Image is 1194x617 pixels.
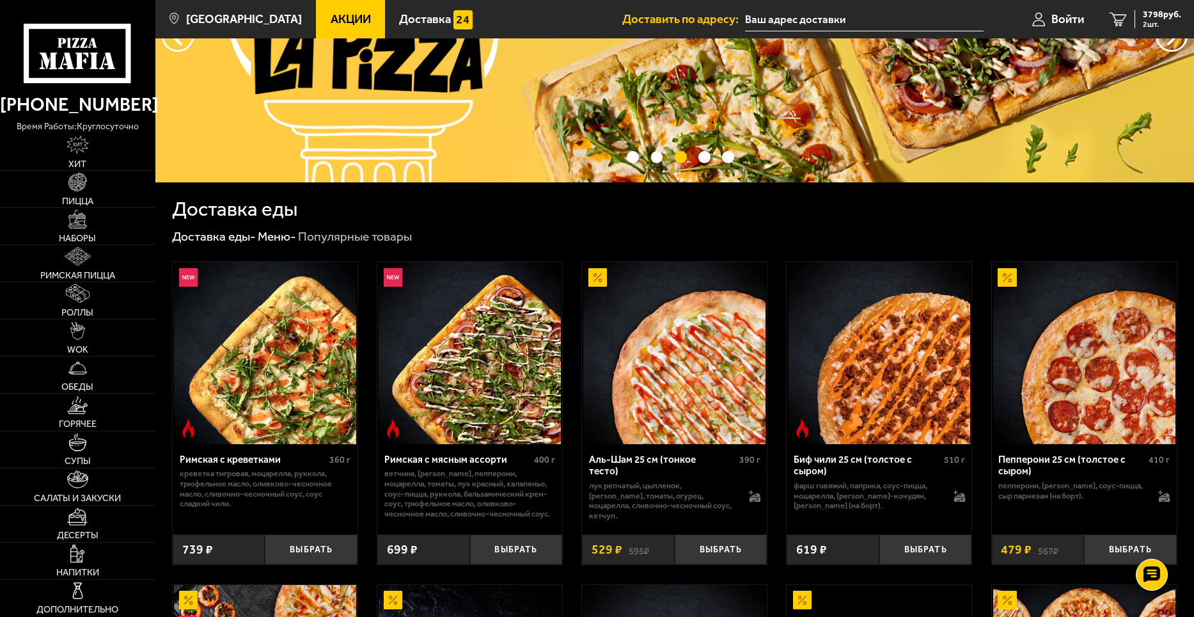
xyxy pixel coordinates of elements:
[998,454,1145,477] div: Пепперони 25 см (толстое с сыром)
[179,419,198,438] img: Острое блюдо
[534,454,555,465] span: 400 г
[172,199,297,219] h1: Доставка еды
[787,262,971,444] a: Острое блюдоБиф чили 25 см (толстое с сыром)
[1038,543,1058,556] s: 567 ₽
[793,591,812,609] img: Акционный
[377,262,562,444] a: НовинкаОстрое блюдоРимская с мясным ассорти
[384,591,402,609] img: Акционный
[61,382,93,391] span: Обеды
[879,534,972,565] button: Выбрать
[56,568,99,577] span: Напитки
[174,262,356,444] img: Римская с креветками
[384,454,531,466] div: Римская с мясным ассорти
[331,13,371,26] span: Акции
[1143,10,1181,19] span: 3798 руб.
[379,262,561,444] img: Римская с мясным ассорти
[583,262,766,444] img: Аль-Шам 25 см (тонкое тесто)
[1149,454,1170,465] span: 410 г
[944,454,965,465] span: 510 г
[68,159,86,168] span: Хит
[582,262,767,444] a: АкционныйАль-Шам 25 см (тонкое тесто)
[36,605,118,614] span: Дополнительно
[998,481,1145,501] p: пепперони, [PERSON_NAME], соус-пицца, сыр пармезан (на борт).
[384,469,556,518] p: ветчина, [PERSON_NAME], пепперони, моцарелла, томаты, лук красный, халапеньо, соус-пицца, руккола...
[745,8,984,31] input: Ваш адрес доставки
[172,229,256,244] a: Доставка еды-
[59,419,97,428] span: Горячее
[675,534,767,565] button: Выбрать
[298,228,412,244] div: Популярные товары
[384,419,402,438] img: Острое блюдо
[173,262,357,444] a: НовинкаОстрое блюдоРимская с креветками
[40,271,115,280] span: Римская пицца
[675,151,687,163] button: точки переключения
[179,268,198,287] img: Новинка
[589,454,736,477] div: Аль-Шам 25 см (тонкое тесто)
[61,308,93,317] span: Роллы
[629,543,649,556] s: 595 ₽
[399,13,451,26] span: Доставка
[57,531,98,540] span: Десерты
[1143,20,1181,28] span: 2 шт.
[186,13,302,26] span: [GEOGRAPHIC_DATA]
[258,229,296,244] a: Меню-
[998,591,1016,609] img: Акционный
[698,151,711,163] button: точки переключения
[794,454,941,477] div: Биф чили 25 см (толстое с сыром)
[182,543,213,556] span: 739 ₽
[180,469,351,508] p: креветка тигровая, моцарелла, руккола, трюфельное масло, оливково-чесночное масло, сливочно-чесно...
[180,454,327,466] div: Римская с креветками
[1051,13,1084,26] span: Войти
[1001,543,1032,556] span: 479 ₽
[992,262,1177,444] a: АкционныйПепперони 25 см (толстое с сыром)
[67,345,88,354] span: WOK
[470,534,563,565] button: Выбрать
[329,454,350,465] span: 360 г
[722,151,734,163] button: точки переключения
[796,543,827,556] span: 619 ₽
[384,268,402,287] img: Новинка
[627,151,639,163] button: точки переключения
[651,151,663,163] button: точки переключения
[179,591,198,609] img: Акционный
[62,196,93,205] span: Пицца
[387,543,418,556] span: 699 ₽
[793,419,812,438] img: Острое блюдо
[1084,534,1177,565] button: Выбрать
[453,10,472,29] img: 15daf4d41897b9f0e9f617042186c801.svg
[65,456,91,465] span: Супы
[993,262,1175,444] img: Пепперони 25 см (толстое с сыром)
[592,543,622,556] span: 529 ₽
[59,234,96,243] span: Наборы
[739,454,760,465] span: 390 г
[789,262,971,444] img: Биф чили 25 см (толстое с сыром)
[622,13,745,26] span: Доставить по адресу:
[794,481,941,511] p: фарш говяжий, паприка, соус-пицца, моцарелла, [PERSON_NAME]-кочудян, [PERSON_NAME] (на борт).
[589,481,736,520] p: лук репчатый, цыпленок, [PERSON_NAME], томаты, огурец, моцарелла, сливочно-чесночный соус, кетчуп.
[998,268,1016,287] img: Акционный
[588,268,607,287] img: Акционный
[265,534,357,565] button: Выбрать
[34,493,121,502] span: Салаты и закуски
